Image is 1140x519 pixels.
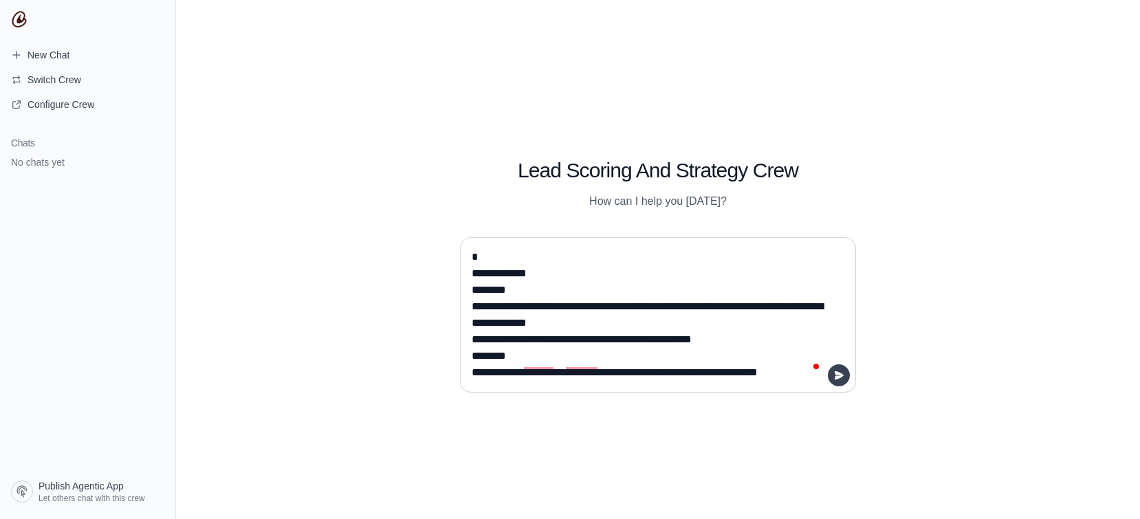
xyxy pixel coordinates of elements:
h1: Lead Scoring And Strategy Crew [460,158,856,183]
a: Configure Crew [6,93,170,115]
span: Publish Agentic App [39,479,124,493]
iframe: Chat Widget [1071,453,1140,519]
span: Let others chat with this crew [39,493,145,504]
textarea: To enrich screen reader interactions, please activate Accessibility in Grammarly extension settings [469,246,839,384]
a: Publish Agentic App Let others chat with this crew [6,475,170,508]
span: Configure Crew [28,98,94,111]
span: Switch Crew [28,73,81,87]
button: Switch Crew [6,69,170,91]
img: CrewAI Logo [11,11,28,27]
a: New Chat [6,44,170,66]
p: How can I help you [DATE]? [460,193,856,210]
span: New Chat [28,48,69,62]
